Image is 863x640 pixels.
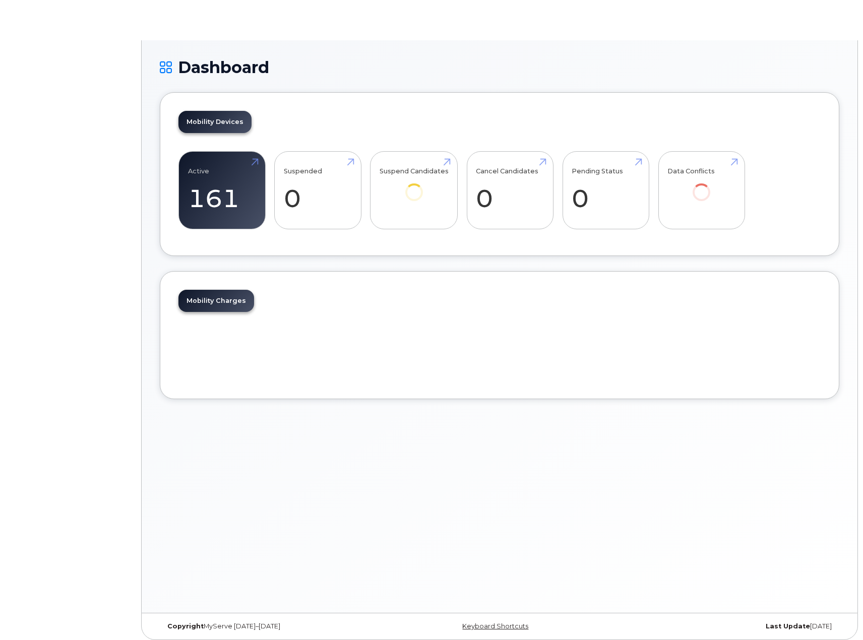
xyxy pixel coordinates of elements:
[178,111,252,133] a: Mobility Devices
[284,157,352,224] a: Suspended 0
[572,157,640,224] a: Pending Status 0
[178,290,254,312] a: Mobility Charges
[766,622,810,630] strong: Last Update
[476,157,544,224] a: Cancel Candidates 0
[667,157,735,215] a: Data Conflicts
[380,157,449,215] a: Suspend Candidates
[188,157,256,224] a: Active 161
[613,622,839,630] div: [DATE]
[160,58,839,76] h1: Dashboard
[167,622,204,630] strong: Copyright
[462,622,528,630] a: Keyboard Shortcuts
[160,622,386,630] div: MyServe [DATE]–[DATE]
